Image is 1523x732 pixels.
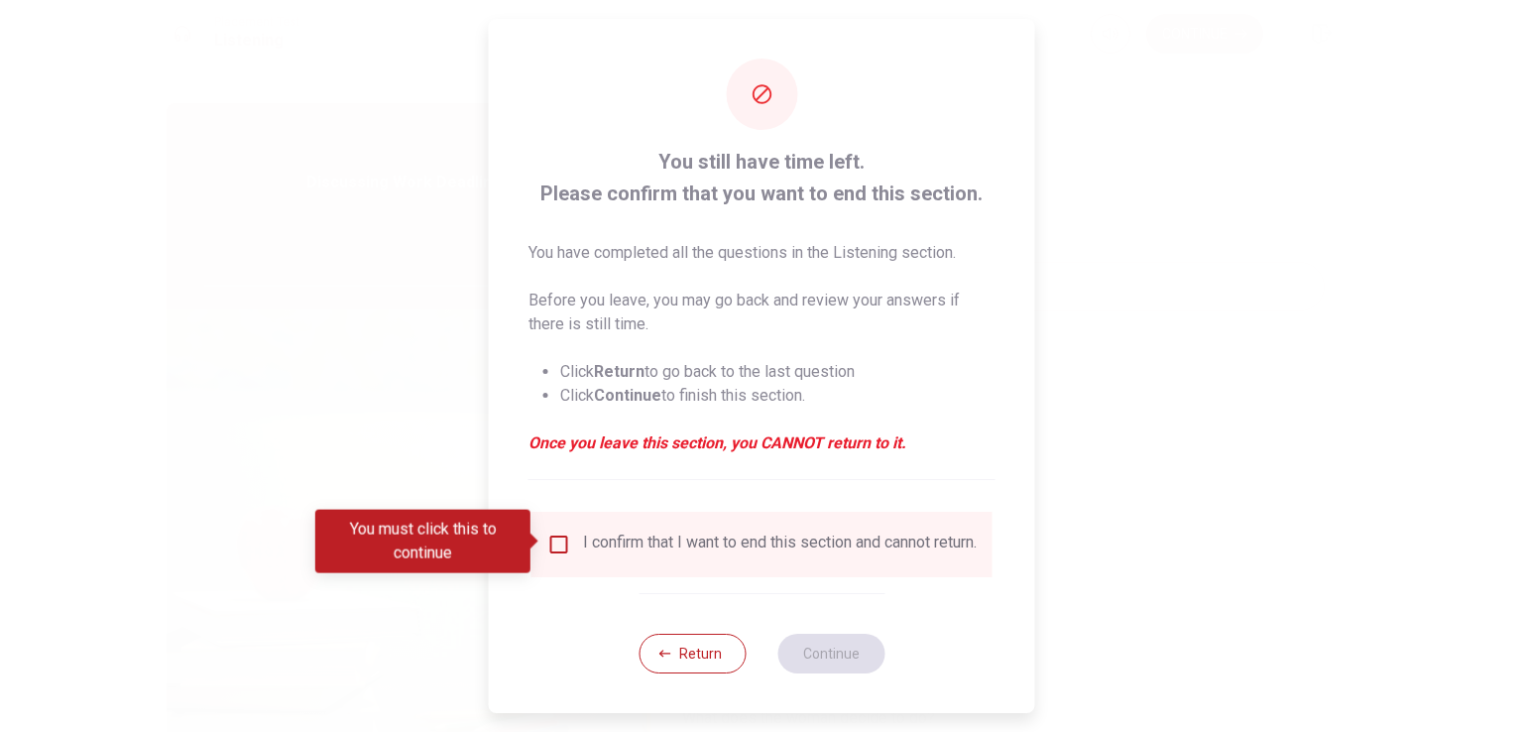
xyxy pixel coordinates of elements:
[528,431,996,455] em: Once you leave this section, you CANNOT return to it.
[315,510,530,573] div: You must click this to continue
[547,533,571,556] span: You must click this to continue
[560,384,996,408] li: Click to finish this section.
[583,533,977,556] div: I confirm that I want to end this section and cannot return.
[639,634,746,673] button: Return
[528,289,996,336] p: Before you leave, you may go back and review your answers if there is still time.
[528,241,996,265] p: You have completed all the questions in the Listening section.
[528,146,996,209] span: You still have time left. Please confirm that you want to end this section.
[777,634,884,673] button: Continue
[594,362,644,381] strong: Return
[594,386,661,405] strong: Continue
[560,360,996,384] li: Click to go back to the last question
